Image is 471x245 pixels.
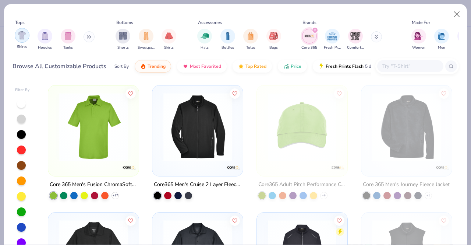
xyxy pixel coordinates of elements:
div: Browse All Customizable Products [13,62,106,71]
div: Core365 Men's Cruise 2 Layer Fleece Bonded Soft Shell Jacket [154,180,241,189]
div: filter for Tanks [61,29,75,50]
span: + 9 [322,193,326,198]
button: filter button [301,29,317,50]
div: filter for Bags [266,29,281,50]
button: filter button [411,29,426,50]
div: Core365 Adult Pitch Performance Cap [258,180,346,189]
span: Shirts [17,44,27,50]
img: flash.gif [318,63,324,69]
div: Sort By [114,63,129,70]
div: Accessories [198,19,222,26]
button: Like [334,88,344,98]
img: Totes Image [247,32,255,40]
span: + 17 [112,193,118,198]
span: Sweatpants [138,45,155,50]
div: Bottoms [116,19,133,26]
button: Like [230,215,240,225]
img: Fresh Prints Image [327,31,338,42]
div: filter for Sweatpants [138,29,155,50]
button: filter button [434,29,449,50]
img: Hoodies Image [41,32,49,40]
img: TopRated.gif [238,63,244,69]
span: Hats [201,45,209,50]
span: 5 day delivery [365,62,392,71]
span: Tanks [63,45,73,50]
span: Core 365 [301,45,317,50]
button: filter button [243,29,258,50]
button: Top Rated [233,60,272,73]
img: Bottles Image [224,32,232,40]
button: Like [230,88,240,98]
button: Like [125,88,136,98]
button: filter button [266,29,281,50]
button: filter button [347,29,364,50]
div: Made For [412,19,430,26]
div: filter for Women [411,29,426,50]
button: Fresh Prints Flash5 day delivery [313,60,398,73]
img: Shorts Image [119,32,127,40]
img: Core 365 logo [435,160,450,175]
div: filter for Skirts [162,29,176,50]
img: trending.gif [140,63,146,69]
img: most_fav.gif [183,63,188,69]
span: Comfort Colors [347,45,364,50]
span: Hoodies [38,45,52,50]
img: 02ef7ca1-dbe9-4298-83b6-a865f830878a [131,93,207,161]
img: 15f50134-7525-440b-88b9-3eee8cb7d2ab [160,93,235,161]
button: filter button [197,29,212,50]
span: Women [412,45,425,50]
div: filter for Totes [243,29,258,50]
span: Fresh Prints [324,45,341,50]
span: Bags [269,45,278,50]
img: b34a6fe3-1427-4224-9ee4-29c4c77f06e6 [56,93,131,161]
span: Men [438,45,445,50]
span: Fresh Prints Flash [326,63,364,69]
div: Brands [302,19,316,26]
img: 751942ce-107c-4953-a5f2-c02426156422 [264,93,340,161]
button: Trending [135,60,171,73]
img: Tanks Image [64,32,72,40]
img: Hats Image [201,32,209,40]
img: Skirts Image [165,32,173,40]
img: Core 365 logo [226,160,241,175]
button: filter button [324,29,341,50]
img: Sweatpants Image [142,32,150,40]
div: filter for Shorts [116,29,130,50]
div: filter for Core 365 [301,29,317,50]
div: Tops [15,19,25,26]
span: Shorts [117,45,129,50]
div: Filter By [15,87,30,93]
button: filter button [162,29,176,50]
div: filter for Fresh Prints [324,29,341,50]
button: Like [334,215,344,225]
button: Like [439,215,449,225]
span: Top Rated [245,63,266,69]
button: Most Favorited [177,60,227,73]
div: filter for Bottles [220,29,235,50]
div: filter for Comfort Colors [347,29,364,50]
div: Core 365 Men's Journey Fleece Jacket [363,180,450,189]
span: Most Favorited [190,63,221,69]
button: filter button [15,29,29,50]
span: Skirts [164,45,174,50]
img: 51700ee7-52b6-4d01-b36e-ecdce65f8175 [369,93,445,161]
img: Bags Image [269,32,277,40]
input: Try "T-Shirt" [382,62,438,70]
div: filter for Hoodies [38,29,52,50]
button: filter button [220,29,235,50]
img: Core 365 Image [304,31,315,42]
button: filter button [116,29,130,50]
button: filter button [61,29,75,50]
span: Price [291,63,301,69]
div: Core 365 Men's Fusion ChromaSoft™ Pique Polo [50,180,137,189]
img: Comfort Colors Image [350,31,361,42]
div: filter for Hats [197,29,212,50]
img: Men Image [438,32,446,40]
img: Women Image [414,32,423,40]
button: Like [439,88,449,98]
button: filter button [38,29,52,50]
button: Close [450,7,464,21]
img: Core 365 logo [330,160,345,175]
img: Core 365 logo [121,160,136,175]
span: Trending [148,63,166,69]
